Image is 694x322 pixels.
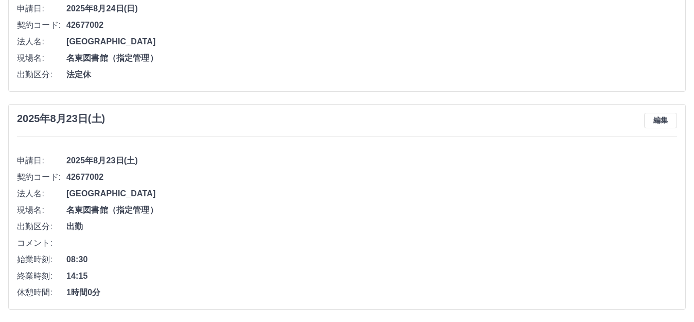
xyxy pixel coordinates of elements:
[66,155,677,167] span: 2025年8月23日(土)
[66,286,677,299] span: 1時間0分
[66,221,677,233] span: 出勤
[66,19,677,31] span: 42677002
[17,221,66,233] span: 出勤区分:
[17,270,66,282] span: 終業時刻:
[66,36,677,48] span: [GEOGRAPHIC_DATA]
[644,113,677,128] button: 編集
[17,188,66,200] span: 法人名:
[66,3,677,15] span: 2025年8月24日(日)
[66,253,677,266] span: 08:30
[17,52,66,64] span: 現場名:
[17,113,105,125] h3: 2025年8月23日(土)
[66,171,677,183] span: 42677002
[17,171,66,183] span: 契約コード:
[66,52,677,64] span: 名東図書館（指定管理）
[17,36,66,48] span: 法人名:
[17,237,66,249] span: コメント:
[17,253,66,266] span: 始業時刻:
[17,204,66,216] span: 現場名:
[17,286,66,299] span: 休憩時間:
[17,69,66,81] span: 出勤区分:
[17,155,66,167] span: 申請日:
[66,69,677,81] span: 法定休
[66,188,677,200] span: [GEOGRAPHIC_DATA]
[17,3,66,15] span: 申請日:
[66,204,677,216] span: 名東図書館（指定管理）
[17,19,66,31] span: 契約コード:
[66,270,677,282] span: 14:15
